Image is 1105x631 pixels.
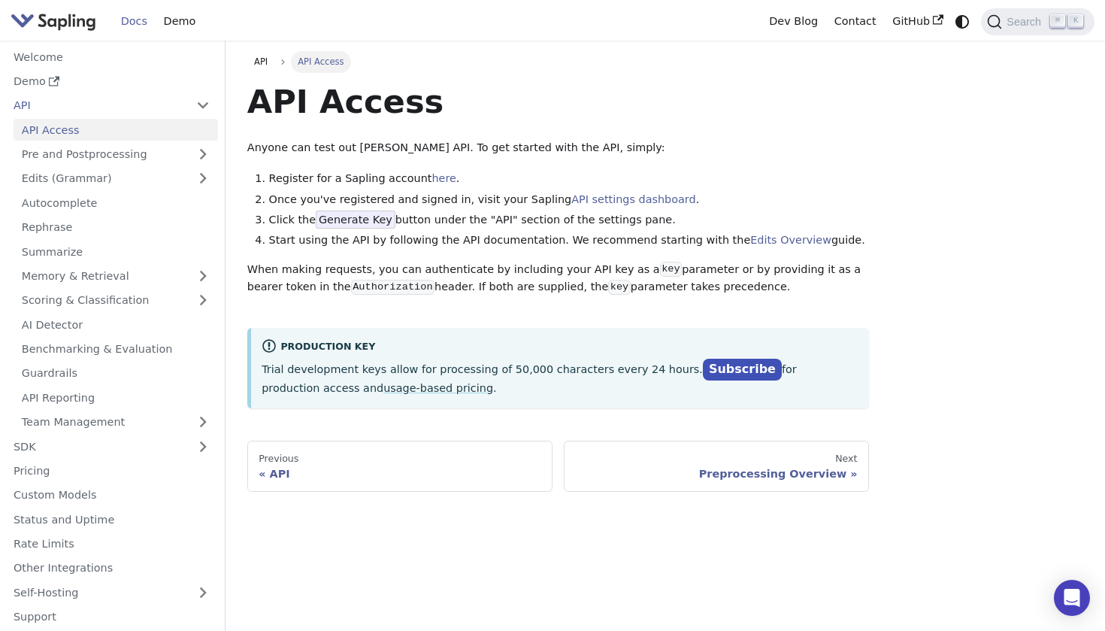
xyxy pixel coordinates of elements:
[5,71,218,93] a: Demo
[5,533,218,555] a: Rate Limits
[571,193,695,205] a: API settings dashboard
[11,11,96,32] img: Sapling.ai
[156,10,204,33] a: Demo
[14,411,218,433] a: Team Management
[14,168,218,190] a: Edits (Grammar)
[14,192,218,214] a: Autocomplete
[188,435,218,457] button: Expand sidebar category 'SDK'
[884,10,951,33] a: GitHub
[5,95,188,117] a: API
[269,232,869,250] li: Start using the API by following the API documentation. We recommend starting with the guide.
[1050,14,1065,28] kbd: ⌘
[254,56,268,67] span: API
[5,460,218,482] a: Pricing
[431,172,456,184] a: here
[247,139,869,157] p: Anyone can test out [PERSON_NAME] API. To get started with the API, simply:
[262,359,858,397] p: Trial development keys allow for processing of 50,000 characters every 24 hours. for production a...
[761,10,825,33] a: Dev Blog
[269,211,869,229] li: Click the button under the "API" section of the settings pane.
[5,435,188,457] a: SDK
[608,280,630,295] code: key
[5,46,218,68] a: Welcome
[11,11,101,32] a: Sapling.ai
[14,338,218,360] a: Benchmarking & Evaluation
[14,119,218,141] a: API Access
[247,441,869,492] nav: Docs pages
[750,234,831,246] a: Edits Overview
[575,467,858,481] div: Preprocessing Overview
[188,95,218,117] button: Collapse sidebar category 'API'
[14,144,218,165] a: Pre and Postprocessing
[269,191,869,209] li: Once you've registered and signed in, visit your Sapling .
[351,280,434,295] code: Authorization
[1068,14,1083,28] kbd: K
[981,8,1094,35] button: Search (Command+K)
[14,387,218,408] a: API Reporting
[575,453,858,465] div: Next
[14,217,218,238] a: Rephrase
[14,314,218,335] a: AI Detector
[291,51,351,72] span: API Access
[1054,580,1090,616] div: Open Intercom Messenger
[14,241,218,262] a: Summarize
[247,51,869,72] nav: Breadcrumbs
[826,10,885,33] a: Contact
[14,265,218,287] a: Memory & Retrieval
[259,467,541,481] div: API
[247,441,552,492] a: PreviousAPI
[262,338,858,356] div: Production Key
[5,484,218,506] a: Custom Models
[5,557,218,579] a: Other Integrations
[5,581,218,603] a: Self-Hosting
[564,441,869,492] a: NextPreprocessing Overview
[1002,16,1050,28] span: Search
[113,10,156,33] a: Docs
[247,51,275,72] a: API
[269,170,869,188] li: Register for a Sapling account .
[14,363,218,384] a: Guardrails
[247,261,869,297] p: When making requests, you can authenticate by including your API key as a parameter or by providi...
[383,382,493,394] a: usage-based pricing
[247,81,869,122] h1: API Access
[259,453,541,465] div: Previous
[5,508,218,530] a: Status and Uptime
[952,11,973,32] button: Switch between dark and light mode (currently system mode)
[660,262,682,277] code: key
[703,359,782,381] a: Subscribe
[5,606,218,628] a: Support
[14,290,218,311] a: Scoring & Classification
[316,211,395,229] span: Generate Key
